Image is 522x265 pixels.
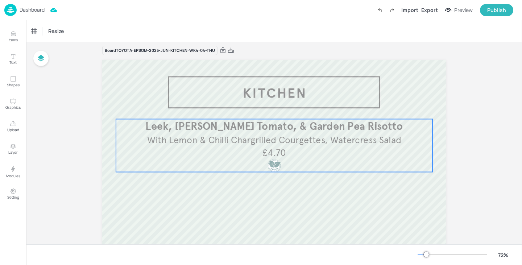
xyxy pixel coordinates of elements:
label: Redo (Ctrl + Y) [386,4,398,16]
button: Publish [480,4,513,16]
img: logo-86c26b7e.jpg [4,4,17,16]
div: Preview [454,6,473,14]
div: 72 % [494,251,512,259]
span: £4.70 [262,147,286,159]
div: Publish [487,6,506,14]
span: Resize [47,27,65,35]
button: Preview [441,5,477,16]
span: Leek, [PERSON_NAME] Tomato, & Garden Pea Risotto [145,120,403,133]
div: Import [401,6,418,14]
label: Undo (Ctrl + Z) [374,4,386,16]
div: Export [421,6,438,14]
p: Dashboard [20,7,45,12]
div: Board TOYOTA-EPSOM-2025-JUN-KITCHEN-WK4-04-THU [102,46,217,55]
span: With Lemon & Chilli Chargrilled Courgettes, Watercress Salad [147,134,401,146]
